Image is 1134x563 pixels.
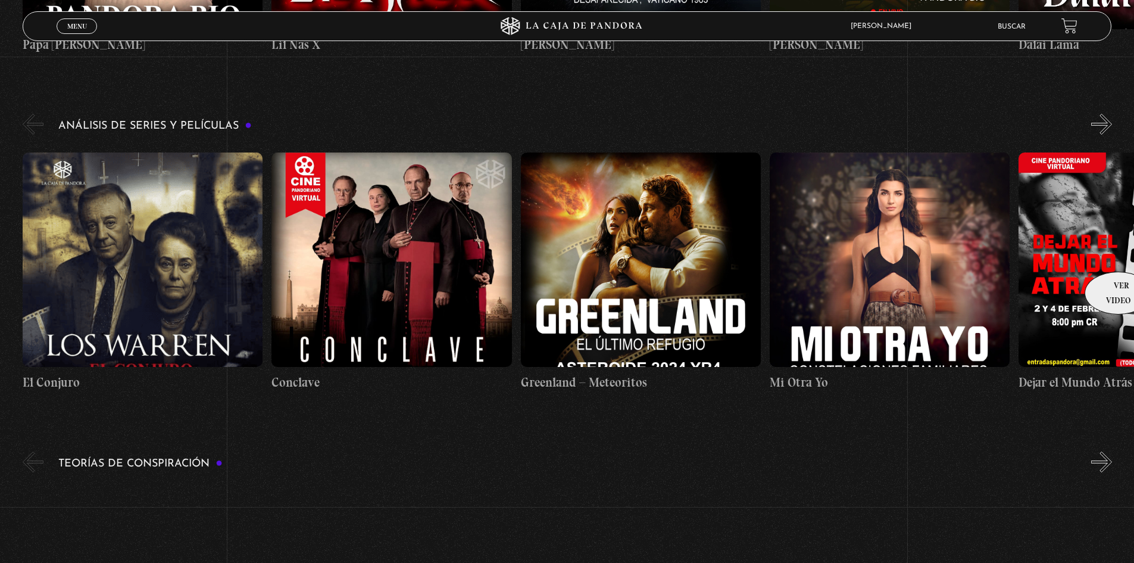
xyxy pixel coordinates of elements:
h4: [PERSON_NAME] [770,35,1010,54]
h4: Mi Otra Yo [770,373,1010,392]
span: Menu [67,23,87,30]
button: Previous [23,452,43,472]
button: Next [1091,452,1112,472]
button: Next [1091,114,1112,135]
h4: El Conjuro [23,373,263,392]
h3: Teorías de Conspiración [58,458,223,469]
a: View your shopping cart [1061,18,1077,34]
h4: Lil Nas X [271,35,511,54]
h4: [PERSON_NAME] [521,35,761,54]
a: Buscar [998,23,1026,30]
h4: Papa [PERSON_NAME] [23,35,263,54]
a: Conclave [271,144,511,402]
h4: Greenland – Meteoritos [521,373,761,392]
h4: Conclave [271,373,511,392]
a: Greenland – Meteoritos [521,144,761,402]
span: Cerrar [63,33,91,41]
a: El Conjuro [23,144,263,402]
h3: Análisis de series y películas [58,120,252,132]
button: Previous [23,114,43,135]
span: [PERSON_NAME] [845,23,923,30]
a: Mi Otra Yo [770,144,1010,402]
